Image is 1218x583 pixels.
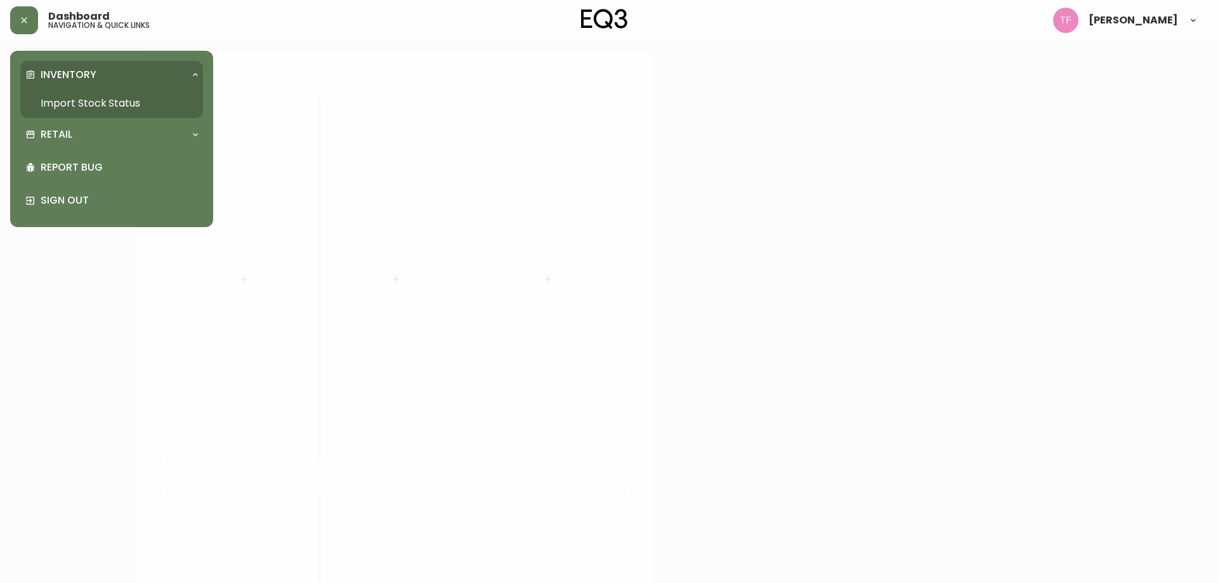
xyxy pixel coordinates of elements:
div: Inventory [20,61,203,89]
img: 509424b058aae2bad57fee408324c33f [1053,8,1078,33]
h5: navigation & quick links [48,22,150,29]
p: Retail [41,128,72,141]
div: Sign Out [20,184,203,217]
a: Import Stock Status [20,89,203,118]
p: Inventory [41,68,96,82]
p: Report Bug [41,160,198,174]
div: Retail [20,121,203,148]
div: Report Bug [20,151,203,184]
span: [PERSON_NAME] [1089,15,1178,25]
span: Dashboard [48,11,110,22]
img: logo [581,9,628,29]
p: Sign Out [41,193,198,207]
